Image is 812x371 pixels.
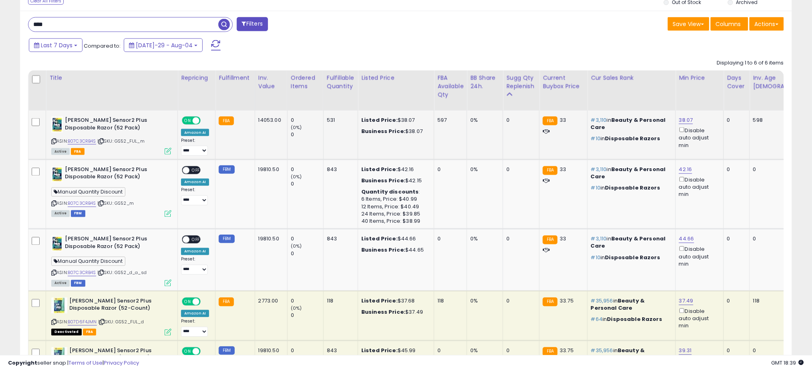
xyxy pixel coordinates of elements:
[605,184,661,192] span: Disposable Razors
[591,347,613,355] span: #35,956
[219,347,234,355] small: FBM
[258,166,281,173] div: 19810.50
[506,166,533,173] div: 0
[51,166,63,182] img: 51wKCMCg-BL._SL40_.jpg
[543,236,558,244] small: FBA
[136,41,193,49] span: [DATE]-29 - Aug-04
[591,297,613,305] span: #35,956
[591,135,669,142] p: in
[181,319,209,337] div: Preset:
[8,359,139,367] div: seller snap | |
[51,257,125,266] span: Manual Quantity Discount
[437,117,461,124] div: 597
[506,236,533,243] div: 0
[361,189,428,196] div: :
[591,298,669,312] p: in
[181,257,209,275] div: Preset:
[41,41,73,49] span: Last 7 Days
[560,297,574,305] span: 33.75
[560,116,566,124] span: 33
[361,74,431,82] div: Listed Price
[361,117,428,124] div: $38.07
[727,166,743,173] div: 0
[97,200,134,207] span: | SKU: GS52_m
[98,319,144,325] span: | SKU: GS52_FUL_d
[679,74,720,82] div: Min Price
[727,74,746,91] div: Days Cover
[591,254,600,262] span: #10
[727,236,743,243] div: 0
[361,308,405,316] b: Business Price:
[591,236,669,250] p: in
[65,117,162,133] b: [PERSON_NAME] Sensor2 Plus Disposable Razor (52 Pack)
[219,117,234,125] small: FBA
[51,298,171,335] div: ASIN:
[506,74,536,91] div: Sugg Qty Replenish
[361,196,428,203] div: 6 Items, Price: $40.99
[361,309,428,316] div: $37.49
[291,74,320,91] div: Ordered Items
[51,188,125,197] span: Manual Quantity Discount
[291,174,302,180] small: (0%)
[679,297,693,305] a: 37.49
[327,117,352,124] div: 531
[506,298,533,305] div: 0
[361,166,428,173] div: $42.16
[361,166,398,173] b: Listed Price:
[291,117,323,124] div: 0
[679,116,693,124] a: 38.07
[68,200,96,207] a: B07C3CRB4S
[591,166,666,181] span: Beauty & Personal Care
[560,235,566,243] span: 33
[591,74,672,82] div: Cur Sales Rank
[199,298,212,305] span: OFF
[750,17,784,31] button: Actions
[181,138,209,156] div: Preset:
[591,184,600,192] span: #10
[361,236,428,243] div: $44.66
[361,246,405,254] b: Business Price:
[258,298,281,305] div: 2773.00
[361,128,428,135] div: $38.07
[437,298,461,305] div: 118
[84,42,121,50] span: Compared to:
[97,270,147,276] span: | SKU: GS52_d_a_sd
[291,298,323,305] div: 0
[591,116,666,131] span: Beauty & Personal Care
[361,188,419,196] b: Quantity discounts
[543,298,558,306] small: FBA
[189,167,202,173] span: OFF
[291,181,323,188] div: 0
[291,124,302,131] small: (0%)
[291,236,323,243] div: 0
[29,38,83,52] button: Last 7 Days
[219,235,234,243] small: FBM
[361,177,428,185] div: $42.15
[51,148,70,155] span: All listings currently available for purchase on Amazon
[605,135,661,142] span: Disposable Razors
[69,359,103,367] a: Terms of Use
[591,135,600,142] span: #10
[591,347,645,362] span: Beauty & Personal Care
[679,166,692,174] a: 42.16
[727,298,743,305] div: 0
[327,166,352,173] div: 843
[679,307,717,330] div: Disable auto adjust min
[543,117,558,125] small: FBA
[51,210,70,217] span: All listings currently available for purchase on Amazon
[591,185,669,192] p: in
[668,17,709,31] button: Save View
[189,236,202,243] span: OFF
[543,166,558,175] small: FBA
[437,74,463,99] div: FBA Available Qty
[327,236,352,243] div: 843
[51,117,171,154] div: ASIN:
[181,188,209,206] div: Preset:
[65,236,162,252] b: [PERSON_NAME] Sensor2 Plus Disposable Razor (52 Pack)
[772,359,804,367] span: 2025-08-13 18:39 GMT
[361,235,398,243] b: Listed Price:
[591,316,669,323] p: in
[327,74,355,91] div: Fulfillable Quantity
[591,254,669,262] p: in
[361,204,428,211] div: 12 Items, Price: $40.49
